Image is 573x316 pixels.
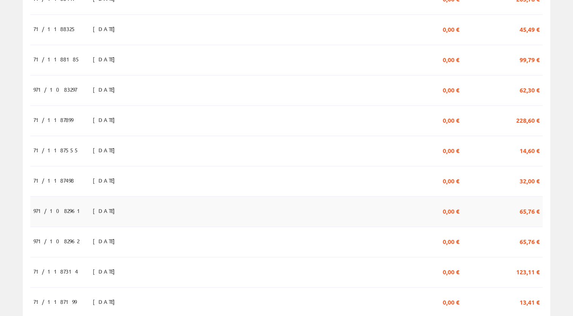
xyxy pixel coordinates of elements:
span: [DATE] [93,174,119,187]
span: 32,00 € [520,174,540,187]
span: 71/1187314 [33,265,78,278]
span: 65,76 € [520,235,540,247]
span: 0,00 € [443,235,459,247]
span: [DATE] [93,295,119,308]
span: 0,00 € [443,295,459,308]
span: 0,00 € [443,174,459,187]
span: 971/1082962 [33,235,79,247]
span: 0,00 € [443,53,459,66]
span: [DATE] [93,204,119,217]
span: 71/1187199 [33,295,77,308]
span: 71/1187899 [33,113,73,126]
span: 71/1187498 [33,174,74,187]
span: 62,30 € [520,83,540,96]
span: 0,00 € [443,204,459,217]
span: [DATE] [93,144,119,156]
span: 228,60 € [516,113,540,126]
span: [DATE] [93,83,119,96]
span: 14,60 € [520,144,540,156]
span: 13,41 € [520,295,540,308]
span: 0,00 € [443,22,459,35]
span: 0,00 € [443,83,459,96]
span: 71/1188325 [33,22,76,35]
span: [DATE] [93,53,119,66]
span: 0,00 € [443,144,459,156]
span: [DATE] [93,265,119,278]
span: [DATE] [93,22,119,35]
span: 71/1188185 [33,53,80,66]
span: 65,76 € [520,204,540,217]
span: 971/1083297 [33,83,77,96]
span: [DATE] [93,113,119,126]
span: 971/1082961 [33,204,83,217]
span: 99,79 € [520,53,540,66]
span: 123,11 € [516,265,540,278]
span: 0,00 € [443,113,459,126]
span: [DATE] [93,235,119,247]
span: 45,49 € [520,22,540,35]
span: 71/1187555 [33,144,79,156]
span: 0,00 € [443,265,459,278]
